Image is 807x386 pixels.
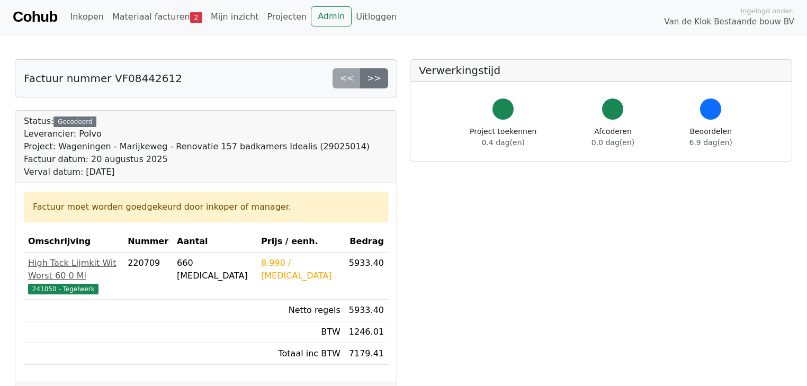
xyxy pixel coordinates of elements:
td: 220709 [123,253,173,300]
h5: Verwerkingstijd [419,64,783,77]
td: 1246.01 [345,321,388,343]
a: Projecten [263,6,311,28]
td: Totaal inc BTW [257,343,345,365]
td: BTW [257,321,345,343]
div: Leverancier: Polvo [24,128,370,140]
td: 5933.40 [345,253,388,300]
div: Project toekennen [470,126,536,148]
div: Gecodeerd [53,116,96,127]
div: 660 [MEDICAL_DATA] [177,257,253,282]
td: 5933.40 [345,300,388,321]
div: 8.990 / [MEDICAL_DATA] [261,257,340,282]
a: Materiaal facturen2 [108,6,207,28]
th: Aantal [173,231,257,253]
a: Cohub [13,4,57,30]
div: High Tack Lijmkit Wit Worst 60 0 Ml [28,257,119,282]
div: Beoordelen [689,126,732,148]
div: Factuur datum: 20 augustus 2025 [24,153,370,166]
a: High Tack Lijmkit Wit Worst 60 0 Ml241050 - Tegelwerk [28,257,119,295]
th: Bedrag [345,231,388,253]
span: Van de Klok Bestaande bouw BV [664,16,794,28]
div: Status: [24,115,370,178]
span: 0.0 dag(en) [591,138,634,147]
a: >> [360,68,388,88]
div: Project: Wageningen - Marijkeweg - Renovatie 157 badkamers Idealis (29025014) [24,140,370,153]
td: 7179.41 [345,343,388,365]
th: Nummer [123,231,173,253]
td: Netto regels [257,300,345,321]
div: Factuur moet worden goedgekeurd door inkoper of manager. [33,201,379,213]
a: Uitloggen [352,6,401,28]
a: Mijn inzicht [207,6,263,28]
th: Prijs / eenh. [257,231,345,253]
span: 2 [190,12,202,23]
a: Admin [311,6,352,26]
span: 0.4 dag(en) [482,138,525,147]
div: Verval datum: [DATE] [24,166,370,178]
a: Inkopen [66,6,107,28]
th: Omschrijving [24,231,123,253]
span: 6.9 dag(en) [689,138,732,147]
div: Afcoderen [591,126,634,148]
h5: Factuur nummer VF08442612 [24,72,182,85]
span: Ingelogd onder: [740,6,794,16]
span: 241050 - Tegelwerk [28,284,98,294]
